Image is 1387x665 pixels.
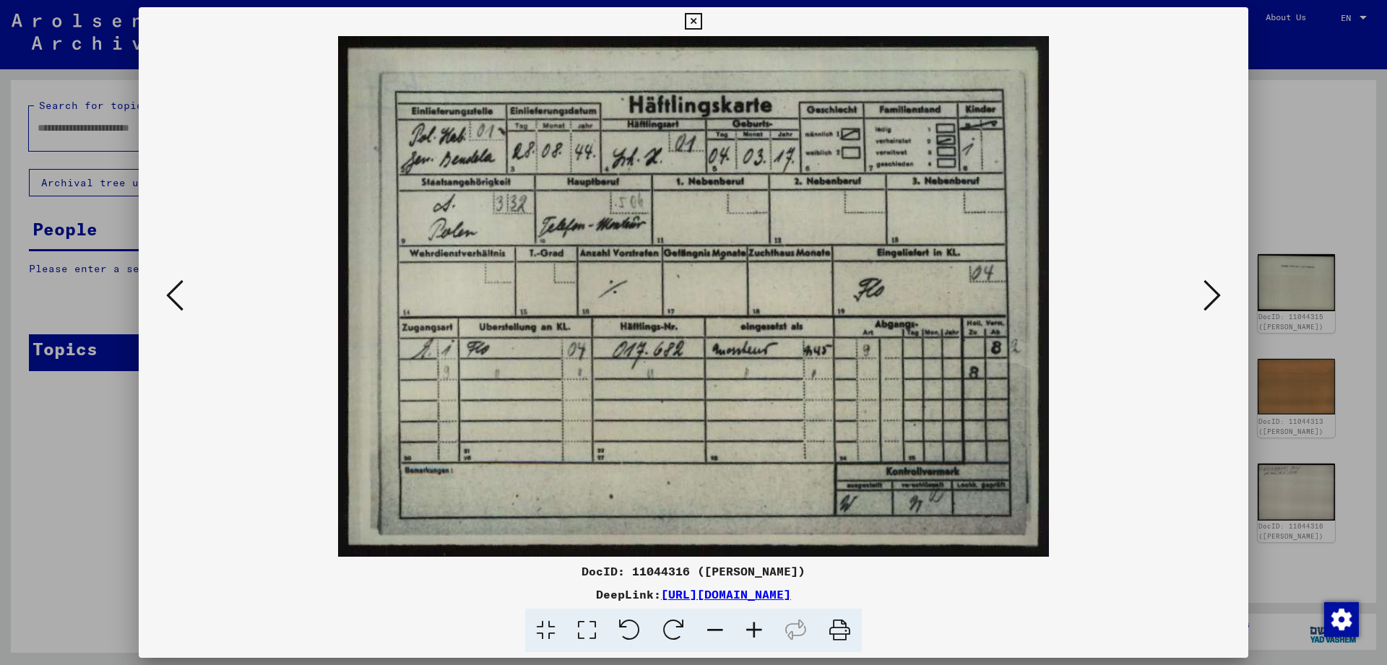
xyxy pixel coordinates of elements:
div: DeepLink: [139,586,1248,603]
img: Change consent [1324,602,1359,637]
div: DocID: 11044316 ([PERSON_NAME]) [139,562,1248,580]
img: 001.jpg [188,36,1199,557]
div: Change consent [1323,601,1358,636]
a: [URL][DOMAIN_NAME] [661,587,791,601]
